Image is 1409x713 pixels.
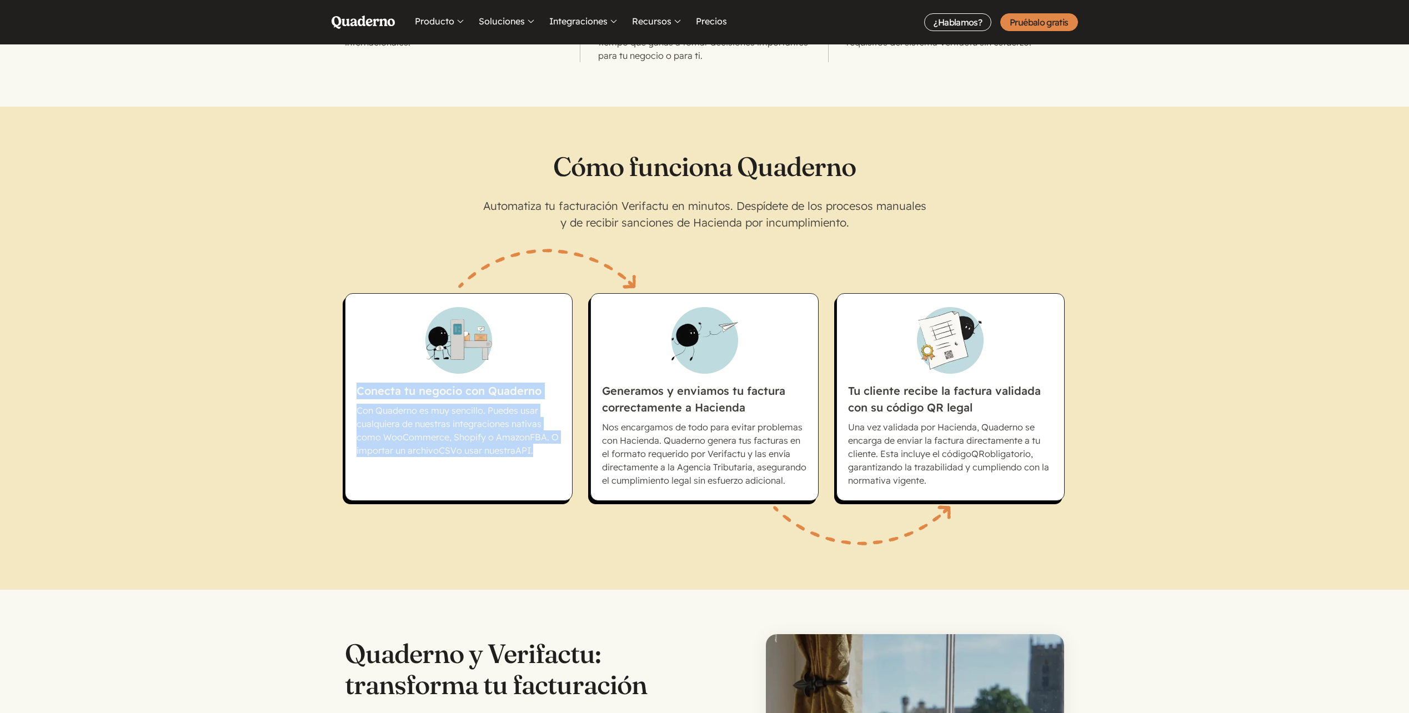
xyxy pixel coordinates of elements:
[848,307,1053,416] h3: Tu cliente recibe la factura validada con su código QR legal
[602,420,807,487] p: Nos encargamos de todo para evitar problemas con Hacienda. Quaderno genera tus facturas en el for...
[1000,13,1077,31] a: Pruébalo gratis
[357,307,561,399] h3: Conecta tu negocio con Quaderno
[345,151,1065,182] h2: Cómo funciona Quaderno
[483,198,927,231] p: Automatiza tu facturación Verifactu en minutos. Despídete de los procesos manuales y de recibir s...
[439,445,457,456] abbr: Comma-separated values
[924,13,991,31] a: ¿Hablamos?
[848,420,1053,487] p: Una vez validada por Hacienda, Quaderno se encarga de enviar la factura directamente a tu cliente...
[602,307,807,416] h3: Generamos y enviamos tu factura correctamente a Hacienda
[345,638,705,700] h2: Quaderno y Verifactu: transforma tu facturación
[971,448,985,459] abbr: Quick Response
[515,445,531,456] abbr: Application Programming Interface
[530,431,547,443] abbr: Fulfillment by Amazon
[357,404,561,457] p: Con Quaderno es muy sencillo. Puedes usar cualquiera de nuestras integraciones nativas como WooCo...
